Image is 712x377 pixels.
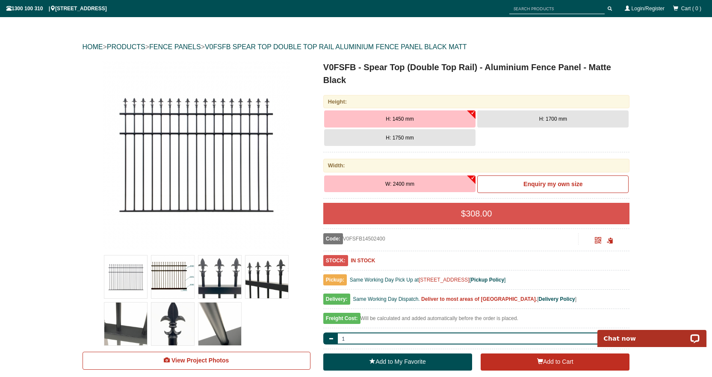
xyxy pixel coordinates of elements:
span: Freight Cost: [323,313,360,324]
b: Deliver to most areas of [GEOGRAPHIC_DATA]. [421,296,537,302]
span: Delivery: [323,294,350,305]
div: Height: [323,95,630,108]
span: Code: [323,233,343,244]
a: HOME [83,43,103,50]
span: Click to copy the URL [607,237,613,244]
iframe: LiveChat chat widget [592,320,712,347]
a: Login/Register [632,6,665,12]
div: Width: [323,159,630,172]
a: Delivery Policy [538,296,575,302]
img: V0FSFB - Spear Top (Double Top Rail) - Aluminium Fence Panel - Matte Black [151,303,194,345]
a: V0FSFB SPEAR TOP DOUBLE TOP RAIL ALUMINIUM FENCE PANEL BLACK MATT [205,43,467,50]
a: Click to enlarge and scan to share. [595,238,601,244]
button: Add to Cart [481,353,629,371]
span: STOCK: [323,255,348,266]
b: Enquiry my own size [523,181,582,187]
div: [ ] [323,294,630,309]
a: Add to My Favorite [323,353,472,371]
span: Same Working Day Pick Up at [ ] [350,277,506,283]
span: 1300 100 310 | [STREET_ADDRESS] [6,6,107,12]
div: V0FSFB14502400 [323,233,579,244]
img: V0FSFB - Spear Top (Double Top Rail) - Aluminium Fence Panel - Matte Black [104,303,147,345]
div: > > > [83,33,630,61]
button: W: 2400 mm [324,175,476,193]
h1: V0FSFB - Spear Top (Double Top Rail) - Aluminium Fence Panel - Matte Black [323,61,630,86]
img: V0FSFB - Spear Top (Double Top Rail) - Aluminium Fence Panel - Matte Black [104,255,147,298]
button: H: 1700 mm [477,110,629,128]
span: H: 1700 mm [539,116,567,122]
a: Enquiry my own size [477,175,629,193]
a: Pickup Policy [471,277,504,283]
div: $ [323,203,630,224]
span: H: 1750 mm [386,135,414,141]
input: SEARCH PRODUCTS [509,3,605,14]
button: H: 1750 mm [324,129,476,146]
span: W: 2400 mm [385,181,414,187]
a: V0FSFB - Spear Top (Double Top Rail) - Aluminium Fence Panel - Matte Black - H: 1450 mm W: 2400 m... [83,61,310,249]
img: V0FSFB - Spear Top (Double Top Rail) - Aluminium Fence Panel - Matte Black [198,303,241,345]
span: Pickup: [323,274,347,285]
div: Will be calculated and added automatically before the order is placed. [323,313,630,328]
span: Cart ( 0 ) [681,6,701,12]
span: H: 1450 mm [386,116,414,122]
span: View Project Photos [171,357,229,364]
b: IN STOCK [351,258,375,264]
img: V0FSFB - Spear Top (Double Top Rail) - Aluminium Fence Panel - Matte Black - H: 1450 mm W: 2400 m... [102,61,290,249]
span: 308.00 [466,209,492,218]
button: H: 1450 mm [324,110,476,128]
a: FENCE PANELS [149,43,201,50]
span: Same Working Day Dispatch. [353,296,420,302]
img: V0FSFB - Spear Top (Double Top Rail) - Aluminium Fence Panel - Matte Black [151,255,194,298]
a: View Project Photos [83,352,310,370]
img: V0FSFB - Spear Top (Double Top Rail) - Aluminium Fence Panel - Matte Black [245,255,288,298]
img: V0FSFB - Spear Top (Double Top Rail) - Aluminium Fence Panel - Matte Black [198,255,241,298]
a: [STREET_ADDRESS] [419,277,470,283]
a: PRODUCTS [107,43,145,50]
